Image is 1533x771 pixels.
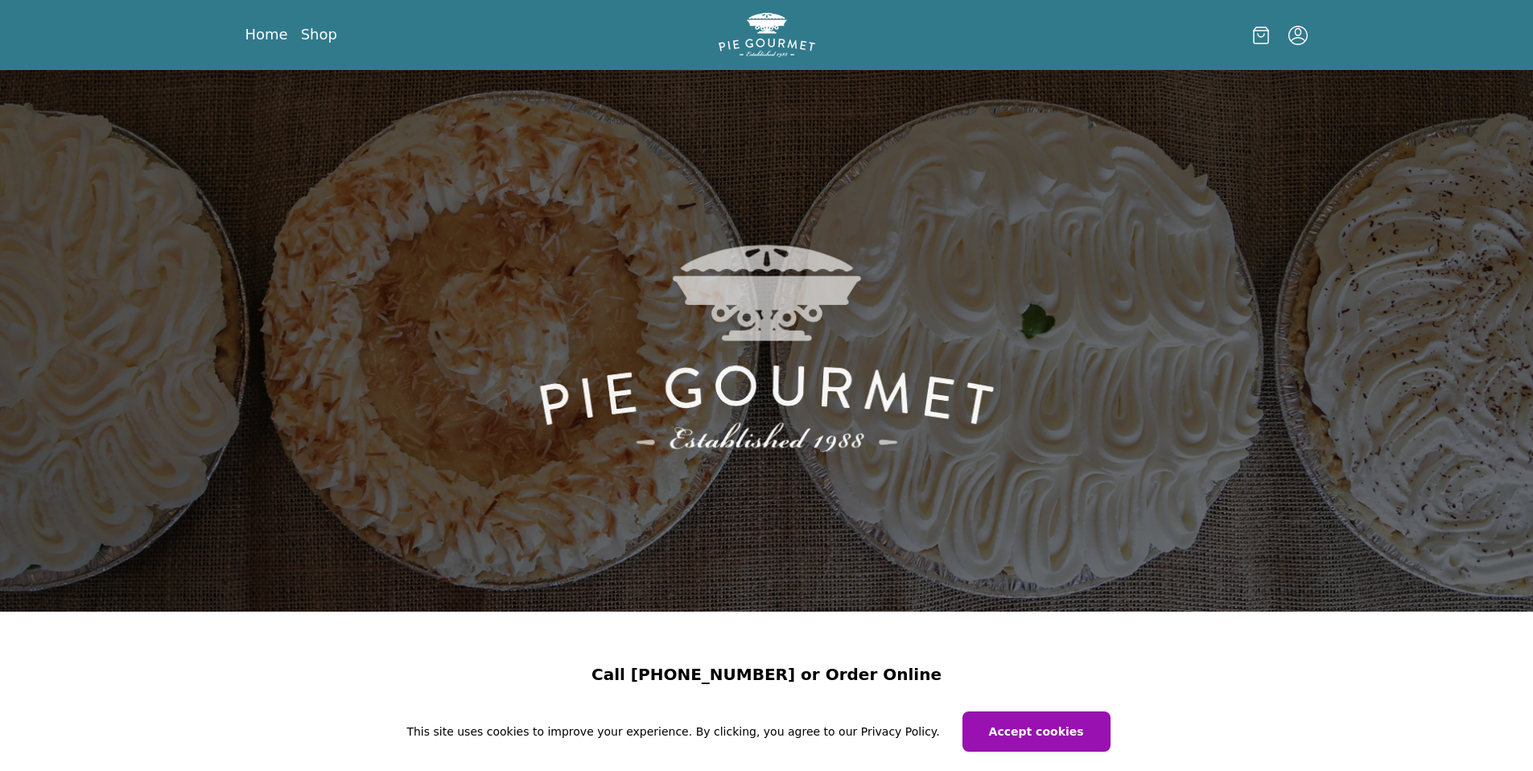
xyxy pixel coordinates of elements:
[719,13,815,57] a: Logo
[962,711,1111,752] button: Accept cookies
[406,724,939,740] span: This site uses cookies to improve your experience. By clicking, you agree to our Privacy Policy.
[188,663,1346,686] h1: Call [PHONE_NUMBER] or Order Online
[1288,26,1308,45] button: Menu
[301,25,337,44] a: Shop
[719,13,815,57] img: logo
[245,25,288,44] a: Home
